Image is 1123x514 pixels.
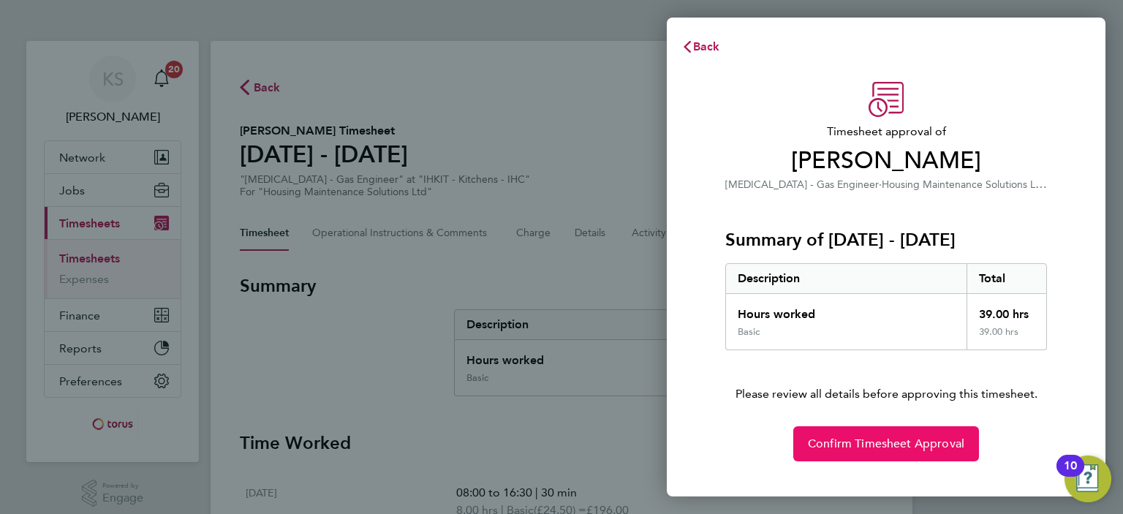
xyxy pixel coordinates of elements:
[879,178,882,191] span: ·
[725,178,879,191] span: [MEDICAL_DATA] - Gas Engineer
[967,326,1047,349] div: 39.00 hrs
[1064,466,1077,485] div: 10
[967,294,1047,326] div: 39.00 hrs
[708,350,1065,403] p: Please review all details before approving this timesheet.
[725,146,1047,175] span: [PERSON_NAME]
[738,326,760,338] div: Basic
[726,264,967,293] div: Description
[725,123,1047,140] span: Timesheet approval of
[882,177,1047,191] span: Housing Maintenance Solutions Ltd
[725,263,1047,350] div: Summary of 04 - 10 Aug 2025
[967,264,1047,293] div: Total
[808,436,964,451] span: Confirm Timesheet Approval
[1065,456,1111,502] button: Open Resource Center, 10 new notifications
[726,294,967,326] div: Hours worked
[725,228,1047,252] h3: Summary of [DATE] - [DATE]
[793,426,979,461] button: Confirm Timesheet Approval
[667,32,735,61] button: Back
[693,39,720,53] span: Back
